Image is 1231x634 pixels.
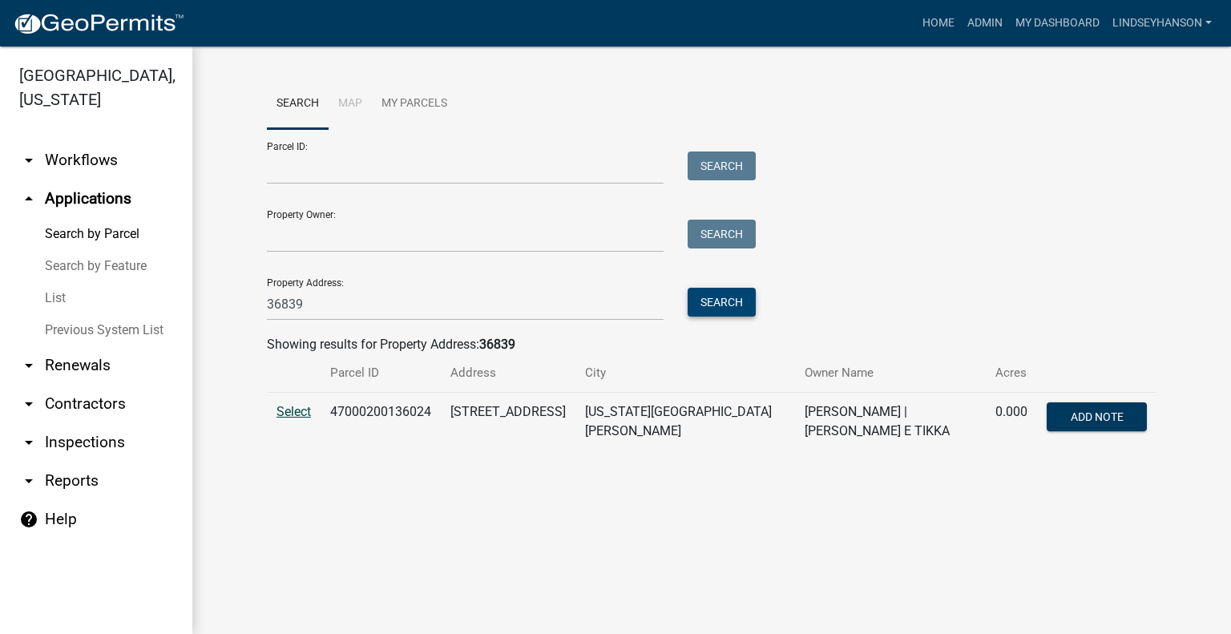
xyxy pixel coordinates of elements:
th: Acres [986,354,1037,392]
td: 47000200136024 [321,393,441,451]
td: [PERSON_NAME] | [PERSON_NAME] E TIKKA [795,393,986,451]
i: arrow_drop_down [19,394,38,414]
th: City [575,354,795,392]
a: Select [276,404,311,419]
th: Address [441,354,575,392]
strong: 36839 [479,337,515,352]
td: [US_STATE][GEOGRAPHIC_DATA][PERSON_NAME] [575,393,795,451]
i: arrow_drop_up [19,189,38,208]
td: [STREET_ADDRESS] [441,393,575,451]
span: Add Note [1070,410,1123,423]
a: My Parcels [372,79,457,130]
th: Owner Name [795,354,986,392]
button: Search [688,288,756,317]
button: Add Note [1047,402,1147,431]
a: Home [916,8,961,38]
i: help [19,510,38,529]
a: Admin [961,8,1009,38]
i: arrow_drop_down [19,356,38,375]
button: Search [688,220,756,248]
a: Search [267,79,329,130]
i: arrow_drop_down [19,471,38,491]
button: Search [688,151,756,180]
a: My Dashboard [1009,8,1106,38]
div: Showing results for Property Address: [267,335,1156,354]
td: 0.000 [986,393,1037,451]
th: Parcel ID [321,354,441,392]
i: arrow_drop_down [19,151,38,170]
i: arrow_drop_down [19,433,38,452]
a: Lindseyhanson [1106,8,1218,38]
